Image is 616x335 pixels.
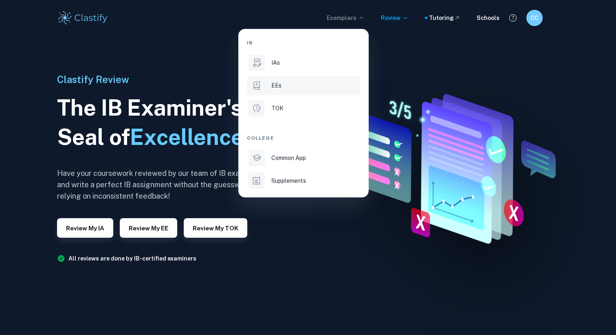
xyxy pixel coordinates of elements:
p: IAs [271,58,280,67]
p: Supplements [271,176,306,185]
span: IB [247,39,253,46]
p: Common App [271,153,306,162]
a: Supplements [247,171,360,190]
a: TOK [247,99,360,118]
p: EEs [271,81,282,90]
span: College [247,134,274,142]
a: Common App [247,148,360,168]
p: TOK [271,104,284,113]
a: IAs [247,53,360,72]
a: EEs [247,76,360,95]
